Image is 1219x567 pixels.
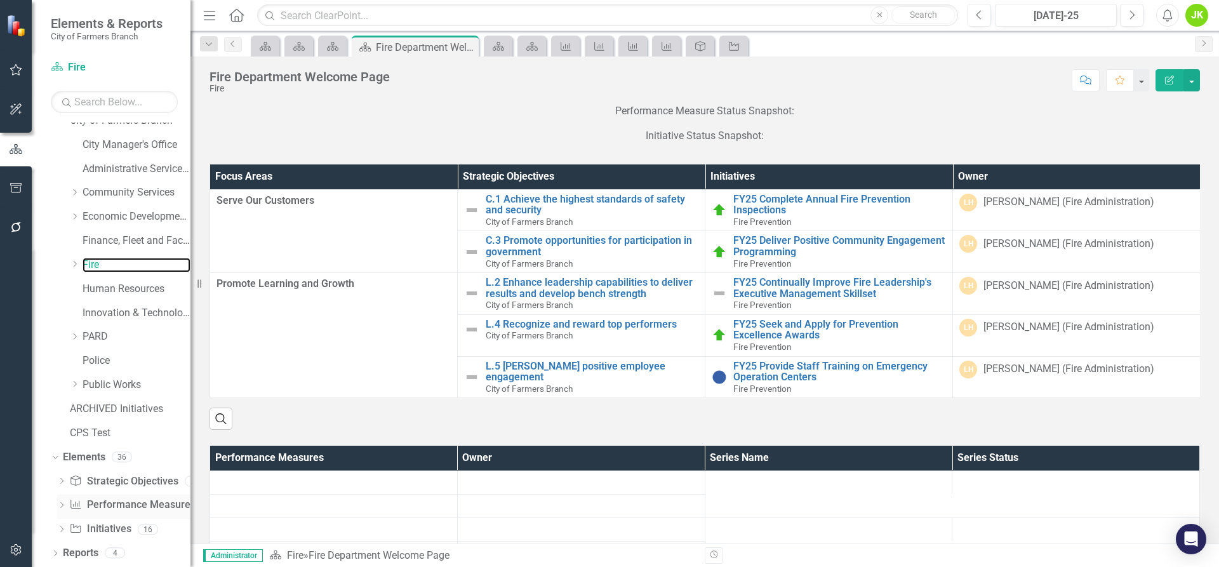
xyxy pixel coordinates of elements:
[486,300,573,310] span: City of Farmers Branch
[705,314,953,356] td: Double-Click to Edit Right Click for Context Menu
[733,217,792,227] span: Fire Prevention
[51,60,178,75] a: Fire
[69,522,131,537] a: Initiatives
[959,235,977,253] div: LH
[83,210,190,224] a: Economic Development, Tourism & Planning
[983,279,1154,293] div: [PERSON_NAME] (Fire Administration)
[959,277,977,295] div: LH
[953,314,1201,356] td: Double-Click to Edit
[464,322,479,337] img: Not Defined
[269,549,695,563] div: »
[376,39,476,55] div: Fire Department Welcome Page
[70,426,190,441] a: CPS Test
[891,6,955,24] button: Search
[959,361,977,378] div: LH
[486,258,573,269] span: City of Farmers Branch
[203,549,263,562] span: Administrator
[1176,524,1206,554] div: Open Intercom Messenger
[486,235,698,257] a: C.3 Promote opportunities for participation in government
[83,330,190,344] a: PARD
[69,498,195,512] a: Performance Measures
[210,273,458,398] td: Double-Click to Edit
[210,126,1200,146] p: Initiative Status Snapshot:
[458,231,705,273] td: Double-Click to Edit Right Click for Context Menu
[257,4,958,27] input: Search ClearPoint...
[83,234,190,248] a: Finance, Fleet and Facilities
[983,320,1154,335] div: [PERSON_NAME] (Fire Administration)
[910,10,937,20] span: Search
[83,185,190,200] a: Community Services
[705,273,953,315] td: Double-Click to Edit Right Click for Context Menu
[464,203,479,218] img: Not Defined
[705,189,953,231] td: Double-Click to Edit Right Click for Context Menu
[486,361,698,383] a: L.5 [PERSON_NAME] positive employee engagement
[83,162,190,177] a: Administrative Services & Communications
[70,402,190,417] a: ARCHIVED Initiatives
[486,217,573,227] span: City of Farmers Branch
[185,476,205,486] div: 12
[733,235,946,257] a: FY25 Deliver Positive Community Engagement Programming
[287,549,303,561] a: Fire
[953,231,1201,273] td: Double-Click to Edit
[63,450,105,465] a: Elements
[983,362,1154,377] div: [PERSON_NAME] (Fire Administration)
[983,195,1154,210] div: [PERSON_NAME] (Fire Administration)
[953,273,1201,315] td: Double-Click to Edit
[486,194,698,216] a: C.1 Achieve the highest standards of safety and security
[486,319,698,330] a: L.4 Recognize and reward top performers
[210,70,390,84] div: Fire Department Welcome Page
[464,244,479,260] img: Not Defined
[1185,4,1208,27] button: JK
[733,258,792,269] span: Fire Prevention
[486,330,573,340] span: City of Farmers Branch
[733,277,946,299] a: FY25 Continually Improve Fire Leadership's Executive Management Skillset
[83,306,190,321] a: Innovation & Technology
[733,384,792,394] span: Fire Prevention
[51,91,178,113] input: Search Below...
[83,138,190,152] a: City Manager's Office
[51,16,163,31] span: Elements & Reports
[83,258,190,272] a: Fire
[464,286,479,301] img: Not Defined
[210,104,1200,121] p: Performance Measure Status Snapshot:
[51,31,163,41] small: City of Farmers Branch
[138,524,158,535] div: 16
[712,244,727,260] img: On Target
[959,319,977,337] div: LH
[712,203,727,218] img: On Target
[953,189,1201,231] td: Double-Click to Edit
[210,189,458,273] td: Double-Click to Edit
[953,356,1201,398] td: Double-Click to Edit
[83,378,190,392] a: Public Works
[712,328,727,343] img: On Target
[458,189,705,231] td: Double-Click to Edit Right Click for Context Menu
[210,84,390,93] div: Fire
[458,273,705,315] td: Double-Click to Edit Right Click for Context Menu
[6,15,29,37] img: ClearPoint Strategy
[458,356,705,398] td: Double-Click to Edit Right Click for Context Menu
[112,451,132,462] div: 36
[983,237,1154,251] div: [PERSON_NAME] (Fire Administration)
[705,356,953,398] td: Double-Click to Edit Right Click for Context Menu
[216,194,451,208] span: Serve Our Customers
[712,370,727,385] img: No Information
[309,549,450,561] div: Fire Department Welcome Page
[105,548,125,559] div: 4
[486,384,573,394] span: City of Farmers Branch
[486,277,698,299] a: L.2 Enhance leadership capabilities to deliver results and develop bench strength
[69,474,178,489] a: Strategic Objectives
[83,354,190,368] a: Police
[959,194,977,211] div: LH
[733,361,946,383] a: FY25 Provide Staff Training on Emergency Operation Centers
[712,286,727,301] img: Not Defined
[705,231,953,273] td: Double-Click to Edit Right Click for Context Menu
[216,277,451,291] span: Promote Learning and Growth
[999,8,1112,23] div: [DATE]-25
[464,370,479,385] img: Not Defined
[733,342,792,352] span: Fire Prevention
[995,4,1117,27] button: [DATE]-25
[63,546,98,561] a: Reports
[733,194,946,216] a: FY25 Complete Annual Fire Prevention Inspections
[733,319,946,341] a: FY25 Seek and Apply for Prevention Excellence Awards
